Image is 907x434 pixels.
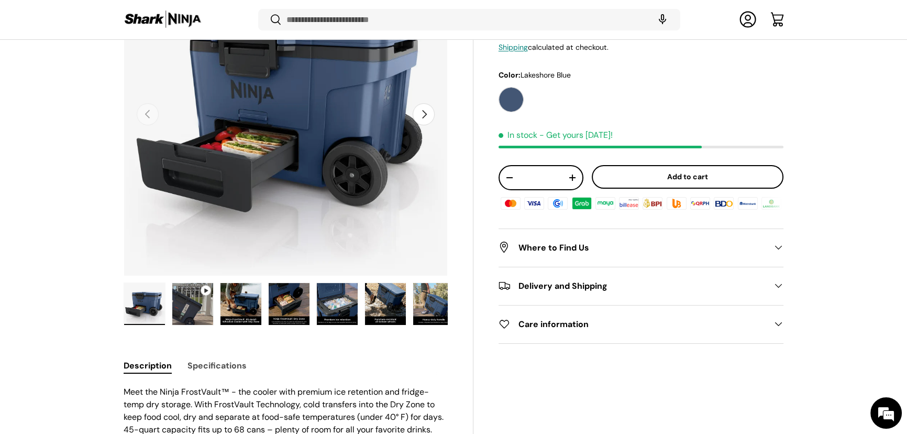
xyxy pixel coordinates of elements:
button: Description [124,354,172,377]
img: Shark Ninja Philippines [124,9,202,30]
summary: Care information [499,305,783,343]
img: billease [617,196,640,211]
img: ubp [665,196,688,211]
h2: Delivery and Shipping [499,279,767,292]
img: bdo [712,196,735,211]
button: Add to cart [592,165,783,189]
img: metrobank [736,196,759,211]
speech-search-button: Search by voice [646,8,679,31]
img: visa [523,196,546,211]
h2: Care information [499,318,767,330]
img: grabpay [570,196,593,211]
img: Ninja FrostVault™ 45qt Wheeled Cooler [365,283,406,325]
img: Ninja FrostVault™ 45qt Wheeled Cooler [220,283,261,325]
img: maya [594,196,617,211]
img: master [499,196,522,211]
img: Ninja FrostVault™ 45qt Wheeled Cooler [413,283,454,325]
img: bpi [641,196,664,211]
legend: Color: [499,70,571,81]
img: ninja-frost-vault-high-capacity-wheeled-cooler-full-view-sharkninja-philippines [124,283,165,325]
a: Shipping [499,42,528,52]
button: Specifications [187,354,247,377]
h2: Where to Find Us [499,241,767,254]
img: Ninja FrostVault™ 45qt Wheeled Cooler [269,283,309,325]
summary: Where to Find Us [499,229,783,266]
img: gcash [546,196,569,211]
p: - Get yours [DATE]! [539,129,613,140]
span: In stock [499,129,537,140]
img: landbank [760,196,783,211]
span: Lakeshore Blue [521,70,571,80]
summary: Delivery and Shipping [499,267,783,305]
img: Ninja FrostVault™ 45qt Wheeled Cooler [172,283,213,325]
img: Ninja FrostVault™ 45qt Wheeled Cooler [317,283,358,325]
img: qrph [689,196,712,211]
div: calculated at checkout. [499,42,783,53]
